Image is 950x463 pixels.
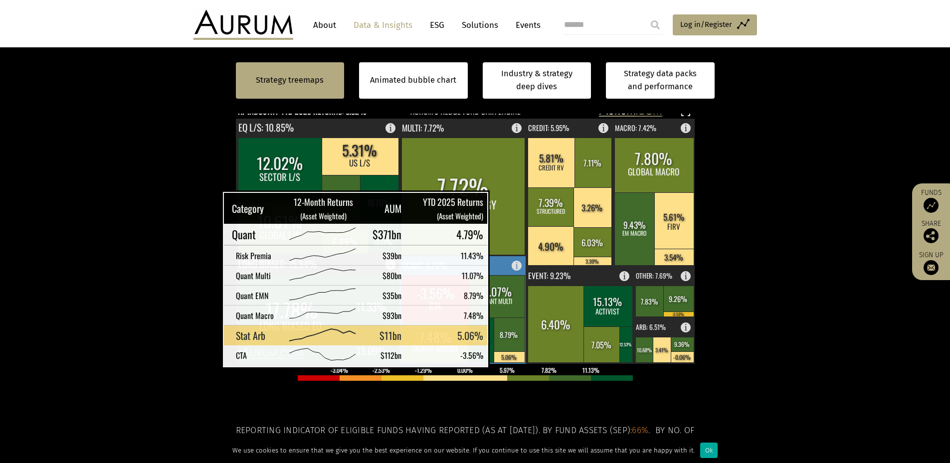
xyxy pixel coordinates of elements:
a: Sign up [917,251,945,275]
img: Access Funds [924,198,939,213]
a: Strategy treemaps [256,74,324,87]
div: Ok [700,443,718,458]
img: Sign up to our newsletter [924,260,939,275]
a: Funds [917,188,945,213]
h5: Reporting indicator of eligible funds having reported (as at [DATE]). By fund assets (Sep): . By ... [236,424,715,451]
input: Submit [645,15,665,35]
a: ESG [425,16,449,34]
a: Solutions [457,16,503,34]
img: Aurum [193,10,293,40]
a: Strategy data packs and performance [606,62,715,99]
a: Log in/Register [673,14,757,35]
div: Share [917,220,945,243]
a: Events [511,16,541,34]
a: Data & Insights [349,16,417,34]
a: About [308,16,341,34]
span: Log in/Register [680,18,732,30]
img: Share this post [924,228,939,243]
a: Animated bubble chart [370,74,456,87]
span: 66% [632,425,648,436]
a: Industry & strategy deep dives [483,62,591,99]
